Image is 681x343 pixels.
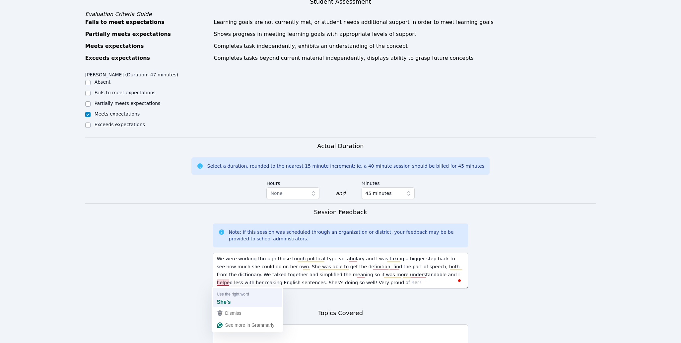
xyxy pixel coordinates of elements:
[214,18,596,26] div: Learning goals are not currently met, or student needs additional support in order to meet learni...
[335,190,345,198] div: and
[85,54,210,62] div: Exceeds expectations
[270,191,283,196] span: None
[214,42,596,50] div: Completes task independently, exhibits an understanding of the concept
[85,30,210,38] div: Partially meets expectations
[85,42,210,50] div: Meets expectations
[85,69,178,79] legend: [PERSON_NAME] (Duration: 47 minutes)
[317,141,364,151] h3: Actual Duration
[207,163,484,169] div: Select a duration, rounded to the nearest 15 minute increment; ie, a 40 minute session should be ...
[214,30,596,38] div: Shows progress in meeting learning goals with appropriate levels of support
[362,177,415,187] label: Minutes
[318,308,363,318] h3: Topics Covered
[314,208,367,217] h3: Session Feedback
[95,111,140,117] label: Meets expectations
[362,187,415,199] button: 45 minutes
[229,229,463,242] div: Note: If this session was scheduled through an organization or district, your feedback may be be ...
[266,177,319,187] label: Hours
[366,189,392,197] span: 45 minutes
[95,79,111,85] label: Absent
[214,54,596,62] div: Completes tasks beyond current material independently, displays ability to grasp future concepts
[213,253,468,289] textarea: To enrich screen reader interactions, please activate Accessibility in Grammarly extension settings
[95,90,156,95] label: Fails to meet expectations
[95,101,161,106] label: Partially meets expectations
[266,187,319,199] button: None
[95,122,145,127] label: Exceeds expectations
[85,18,210,26] div: Fails to meet expectations
[85,10,596,18] div: Evaluation Criteria Guide
[213,289,468,295] p: 105/500 characters remaining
